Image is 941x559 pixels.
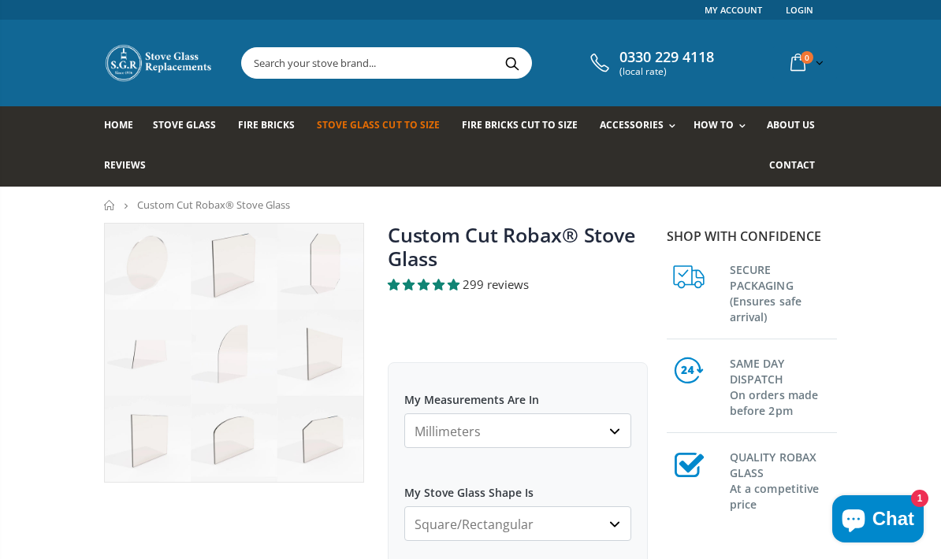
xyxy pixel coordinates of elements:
[801,51,813,64] span: 0
[600,118,664,131] span: Accessories
[694,106,753,146] a: How To
[462,118,578,131] span: Fire Bricks Cut To Size
[137,198,290,212] span: Custom Cut Robax® Stove Glass
[242,48,676,78] input: Search your stove brand...
[104,146,158,187] a: Reviews
[463,276,529,292] span: 299 reviews
[105,224,363,482] img: stove_glass_made_to_measure_800x_crop_center.jpg
[667,227,837,246] p: Shop with confidence
[769,158,815,172] span: Contact
[104,158,146,172] span: Reviews
[317,118,439,131] span: Stove Glass Cut To Size
[767,118,815,131] span: About us
[317,106,451,146] a: Stove Glass Cut To Size
[388,221,634,272] a: Custom Cut Robax® Stove Glass
[104,43,214,83] img: Stove Glass Replacement
[600,106,683,146] a: Accessories
[730,353,837,419] h3: SAME DAY DISPATCH On orders made before 2pm
[238,118,295,131] span: Fire Bricks
[153,118,216,131] span: Stove Glass
[730,259,837,325] h3: SECURE PACKAGING (Ensures safe arrival)
[104,200,116,210] a: Home
[104,106,145,146] a: Home
[388,276,463,292] span: 4.94 stars
[730,446,837,513] h3: QUALITY ROBAX GLASS At a competitive price
[784,47,827,78] a: 0
[828,495,928,546] inbox-online-store-chat: Shopify online store chat
[404,472,631,500] label: My Stove Glass Shape Is
[494,48,530,78] button: Search
[404,379,631,407] label: My Measurements Are In
[153,106,228,146] a: Stove Glass
[238,106,307,146] a: Fire Bricks
[767,106,827,146] a: About us
[694,118,734,131] span: How To
[769,146,827,187] a: Contact
[104,118,133,131] span: Home
[462,106,590,146] a: Fire Bricks Cut To Size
